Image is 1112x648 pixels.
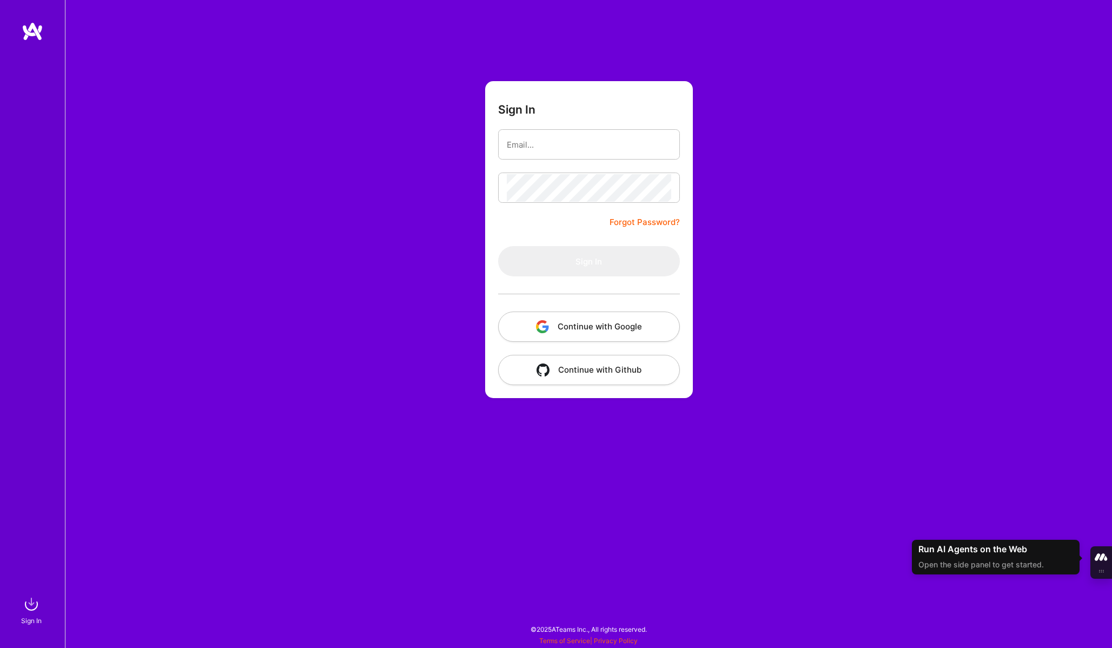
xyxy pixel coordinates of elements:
img: logo [22,22,43,41]
button: Sign In [498,246,680,276]
button: Continue with Github [498,355,680,385]
button: Continue with Google [498,312,680,342]
div: Sign In [21,615,42,626]
span: | [539,637,638,645]
a: Terms of Service [539,637,590,645]
a: Privacy Policy [594,637,638,645]
div: Run AI Agents on the Web [918,544,1073,554]
h3: Sign In [498,103,535,116]
img: icon [536,320,549,333]
a: sign inSign In [23,593,42,626]
img: icon [537,363,550,376]
div: Open the side panel to get started. [918,559,1073,570]
div: © 2025 ATeams Inc., All rights reserved. [65,616,1112,643]
img: sign in [21,593,42,615]
input: Email... [507,131,671,158]
a: Forgot Password? [610,216,680,229]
